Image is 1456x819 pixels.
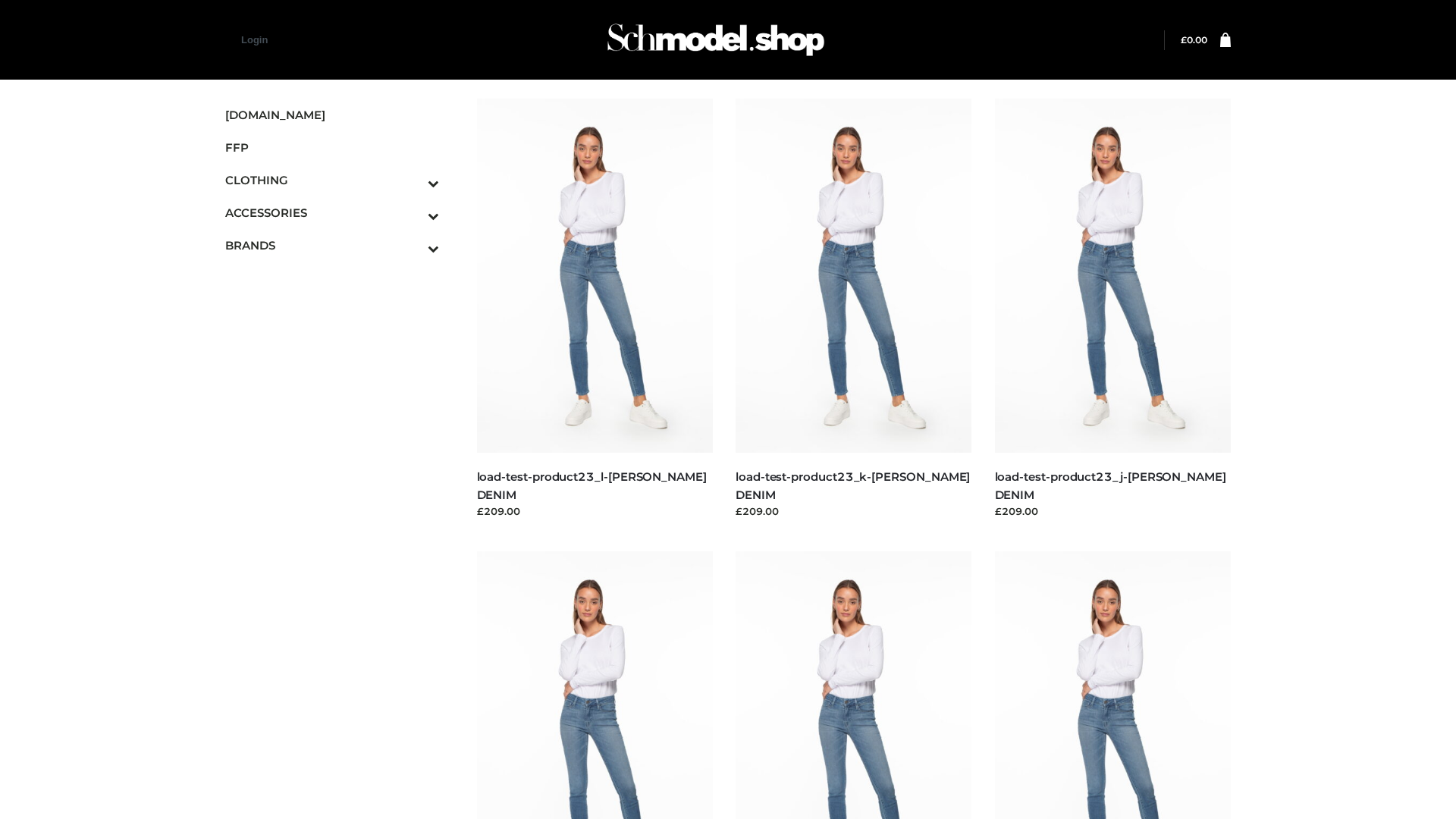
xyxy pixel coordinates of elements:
button: Toggle Submenu [386,164,439,196]
img: Schmodel Admin 964 [602,10,830,70]
div: £209.00 [477,504,714,519]
a: [DOMAIN_NAME] [225,99,439,131]
a: load-test-product23_l-[PERSON_NAME] DENIM [477,469,707,501]
span: BRANDS [225,237,439,254]
a: CLOTHINGToggle Submenu [225,164,439,196]
div: £209.00 [995,504,1232,519]
a: £0.00 [1181,34,1207,45]
button: Toggle Submenu [386,229,439,262]
a: load-test-product23_k-[PERSON_NAME] DENIM [736,469,970,501]
span: £ [1181,34,1187,45]
a: ACCESSORIESToggle Submenu [225,196,439,229]
div: £209.00 [736,504,972,519]
a: BRANDSToggle Submenu [225,229,439,262]
a: Login [241,34,268,45]
bdi: 0.00 [1181,34,1207,45]
span: FFP [225,139,439,156]
span: CLOTHING [225,171,439,189]
span: ACCESSORIES [225,204,439,221]
span: [DOMAIN_NAME] [225,106,439,124]
button: Toggle Submenu [386,196,439,229]
a: load-test-product23_j-[PERSON_NAME] DENIM [995,469,1226,501]
a: FFP [225,131,439,164]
